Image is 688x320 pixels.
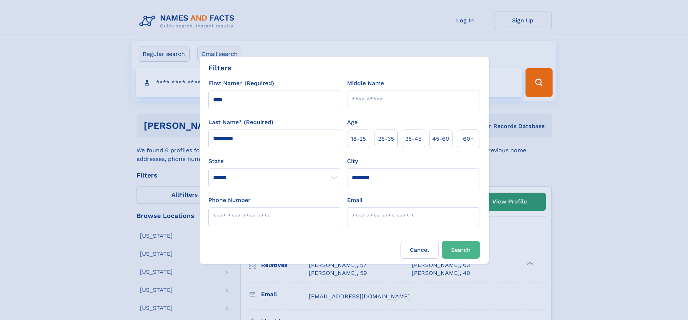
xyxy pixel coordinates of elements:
[208,79,274,88] label: First Name* (Required)
[347,196,363,205] label: Email
[208,157,341,166] label: State
[432,135,449,143] span: 45‑60
[208,118,273,127] label: Last Name* (Required)
[351,135,366,143] span: 18‑25
[442,241,480,259] button: Search
[347,118,358,127] label: Age
[401,241,439,259] label: Cancel
[405,135,421,143] span: 35‑45
[463,135,474,143] span: 60+
[208,196,251,205] label: Phone Number
[347,79,384,88] label: Middle Name
[208,62,232,73] div: Filters
[378,135,394,143] span: 25‑35
[347,157,358,166] label: City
